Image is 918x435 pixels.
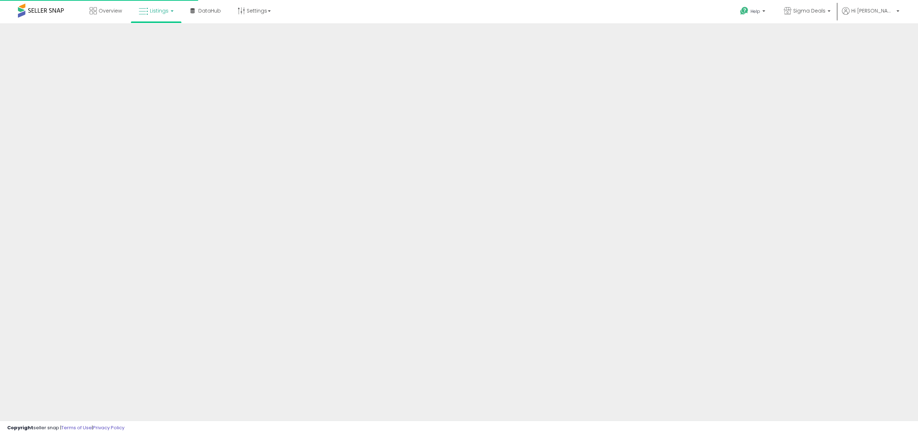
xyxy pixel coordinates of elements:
[740,6,749,15] i: Get Help
[851,7,894,14] span: Hi [PERSON_NAME]
[198,7,221,14] span: DataHub
[99,7,122,14] span: Overview
[793,7,825,14] span: Sigma Deals
[150,7,169,14] span: Listings
[734,1,772,23] a: Help
[751,8,760,14] span: Help
[842,7,899,23] a: Hi [PERSON_NAME]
